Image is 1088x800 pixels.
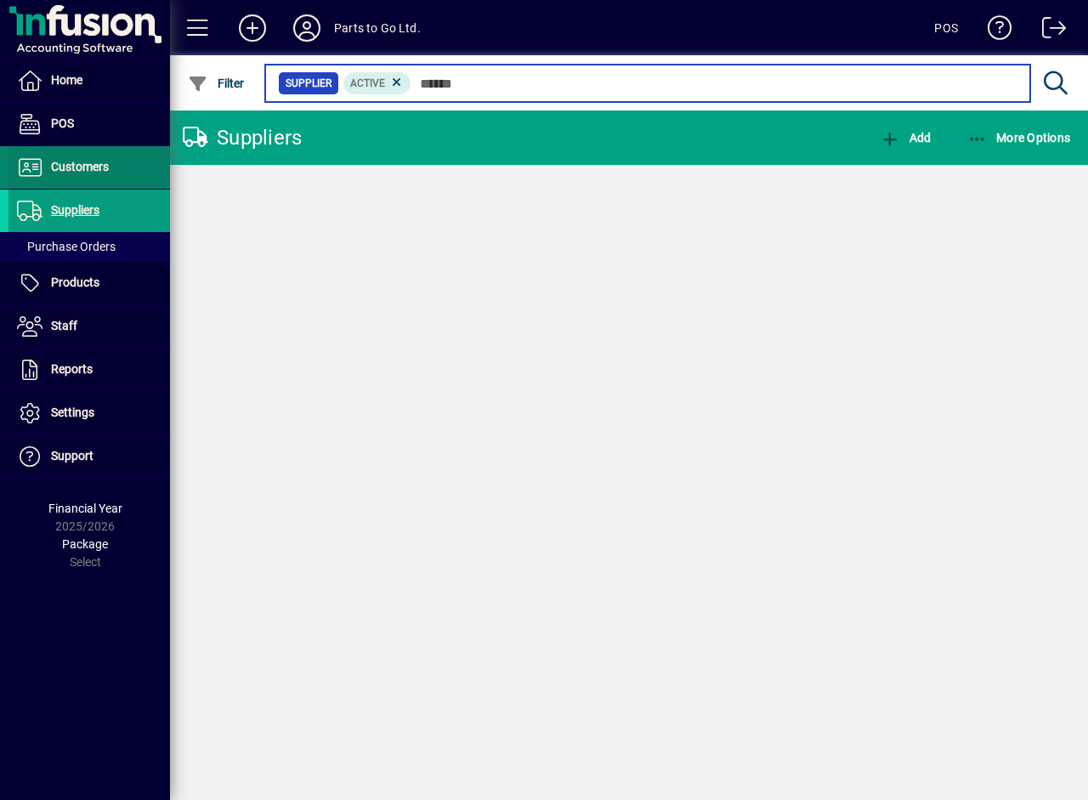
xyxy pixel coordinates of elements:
span: Filter [188,77,245,90]
a: POS [8,103,170,145]
span: Purchase Orders [17,240,116,253]
a: Purchase Orders [8,232,170,261]
a: Reports [8,349,170,391]
span: Active [350,77,385,89]
a: Staff [8,305,170,348]
span: Package [62,537,108,551]
span: Reports [51,362,93,376]
span: Suppliers [51,203,99,217]
span: POS [51,116,74,130]
span: Support [51,449,93,462]
div: Suppliers [183,124,302,151]
button: Add [225,13,280,43]
span: Financial Year [48,502,122,515]
button: More Options [963,122,1075,153]
button: Filter [184,68,249,99]
button: Add [875,122,935,153]
span: Staff [51,319,77,332]
span: Supplier [286,75,331,92]
a: Home [8,60,170,102]
span: Customers [51,160,109,173]
div: Parts to Go Ltd. [334,14,421,42]
a: Customers [8,146,170,189]
a: Support [8,435,170,478]
button: Profile [280,13,334,43]
span: More Options [967,131,1071,145]
span: Home [51,73,82,87]
span: Settings [51,406,94,419]
mat-chip: Activation Status: Active [343,72,411,94]
span: Products [51,275,99,289]
span: Add [880,131,931,145]
a: Knowledge Base [975,3,1012,59]
div: POS [934,14,958,42]
a: Products [8,262,170,304]
a: Settings [8,392,170,434]
a: Logout [1029,3,1067,59]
